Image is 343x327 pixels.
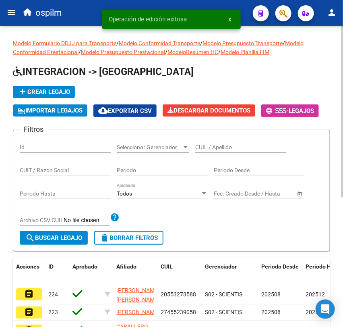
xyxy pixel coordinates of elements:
[289,107,314,115] span: Legajos
[116,287,159,303] span: [PERSON_NAME] [PERSON_NAME]
[13,86,75,98] button: Crear Legajo
[205,291,242,298] span: S02 - SCIENTIS
[13,66,194,77] span: INTEGRACION -> [GEOGRAPHIC_DATA]
[266,107,289,115] span: -
[25,233,35,243] mat-icon: search
[250,190,289,197] input: Fecha fin
[221,49,269,55] a: Modelo Planilla FIM
[20,231,88,245] button: Buscar Legajo
[100,234,158,242] span: Borrar Filtros
[161,263,173,270] span: CUIL
[306,263,342,270] span: Periodo Hasta
[167,107,250,114] span: Descargar Documentos
[18,88,70,96] span: Crear Legajo
[98,107,152,115] span: Exportar CSV
[205,263,237,270] span: Gerenciador
[94,231,163,245] button: Borrar Filtros
[205,309,242,315] span: S02 - SCIENTIS
[93,104,157,117] button: Exportar CSV
[35,4,62,22] span: ospilm
[72,263,97,270] span: Aprobado
[222,12,238,27] button: x
[45,258,69,285] datatable-header-cell: ID
[306,291,325,298] span: 202512
[316,300,335,319] div: Open Intercom Messenger
[261,104,319,117] button: -Legajos
[16,263,39,270] span: Acciones
[117,190,132,197] span: Todos
[117,144,182,151] span: Seleccionar Gerenciador
[6,8,16,17] mat-icon: menu
[261,291,281,298] span: 202508
[258,258,302,285] datatable-header-cell: Periodo Desde
[163,104,255,117] button: Descargar Documentos
[64,217,110,224] input: Archivo CSV CUIL
[109,15,187,23] span: Operación de edición exitosa
[110,212,120,222] mat-icon: help
[13,104,87,117] button: IMPORTAR LEGAJOS
[25,234,82,242] span: Buscar Legajo
[161,309,196,315] span: 27455239058
[327,8,337,17] mat-icon: person
[202,258,258,285] datatable-header-cell: Gerenciador
[24,289,34,299] mat-icon: assignment
[167,49,218,55] a: ModeloResumen HC
[13,258,45,285] datatable-header-cell: Acciones
[48,263,54,270] span: ID
[116,309,159,315] span: [PERSON_NAME]
[157,258,202,285] datatable-header-cell: CUIL
[119,40,200,46] a: Modelo Conformidad Transporte
[48,309,58,315] span: 223
[81,49,165,55] a: Modelo Presupuesto Prestacional
[20,124,48,135] h3: Filtros
[202,40,283,46] a: Modelo Presupuesto Transporte
[261,309,281,315] span: 202508
[295,190,304,198] button: Open calendar
[69,258,101,285] datatable-header-cell: Aprobado
[98,106,108,115] mat-icon: cloud_download
[18,87,27,96] mat-icon: add
[24,307,34,317] mat-icon: assignment
[261,263,299,270] span: Periodo Desde
[13,40,116,46] a: Modelo Formulario DDJJ para Transporte
[113,258,157,285] datatable-header-cell: Afiliado
[228,16,231,23] span: x
[214,190,243,197] input: Fecha inicio
[18,107,83,114] span: IMPORTAR LEGAJOS
[48,291,58,298] span: 224
[161,291,196,298] span: 20553273588
[20,217,64,223] span: Archivo CSV CUIL
[116,263,136,270] span: Afiliado
[100,233,110,243] mat-icon: delete
[306,309,325,315] span: 202512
